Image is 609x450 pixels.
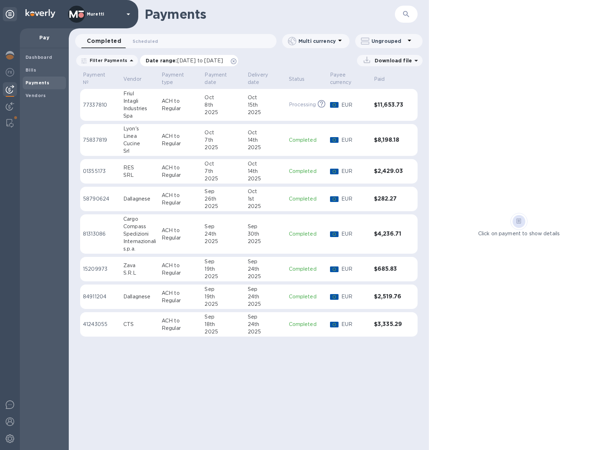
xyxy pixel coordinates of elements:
div: Srl [123,147,156,155]
div: Compass [123,223,156,230]
div: 2025 [248,328,283,336]
p: 81313086 [83,230,118,238]
div: 30th [248,230,283,238]
p: ACH to Regular [162,262,199,277]
div: 2025 [248,273,283,280]
div: 26th [205,195,242,203]
p: ACH to Regular [162,192,199,207]
div: 2025 [248,203,283,210]
div: Sep [248,313,283,321]
div: Date range:[DATE] to [DATE] [140,55,238,66]
div: Sep [205,313,242,321]
p: Click on payment to show details [478,230,560,237]
div: 2025 [248,238,283,245]
div: Linea [123,133,156,140]
div: 14th [248,168,283,175]
div: 2025 [248,300,283,308]
div: Spa [123,112,156,120]
p: ACH to Regular [162,317,199,332]
img: Foreign exchange [6,68,14,77]
div: Oct [205,129,242,136]
div: Spedizioni [123,230,156,238]
h3: $3,335.29 [374,321,403,328]
p: Completed [289,195,324,203]
div: 7th [205,136,242,144]
div: Cucine [123,140,156,147]
span: Payment type [162,71,199,86]
div: Lyon's [123,125,156,133]
div: 2025 [205,175,242,182]
p: EUR [341,168,368,175]
div: 15th [248,101,283,109]
div: Sep [205,188,242,195]
h3: $2,429.03 [374,168,403,175]
p: Delivery date [248,71,274,86]
span: Vendor [123,75,151,83]
p: Payment № [83,71,108,86]
p: 58790624 [83,195,118,203]
div: 19th [205,265,242,273]
div: Sep [248,286,283,293]
div: Dallagnese [123,293,156,300]
p: 75837819 [83,136,118,144]
div: 2025 [248,109,283,116]
h3: $685.83 [374,266,403,272]
div: RES [123,164,156,171]
div: 2025 [205,300,242,308]
div: 2025 [205,203,242,210]
div: Unpin categories [3,7,17,21]
p: EUR [341,195,368,203]
div: Friul [123,90,156,97]
p: ACH to Regular [162,289,199,304]
p: Payment type [162,71,190,86]
p: EUR [341,136,368,144]
div: Industries [123,105,156,112]
div: 2025 [205,144,242,151]
p: Completed [289,230,324,238]
p: Completed [289,293,324,300]
p: Ungrouped [371,38,405,45]
p: Processing [289,101,316,108]
div: Dallagnese [123,195,156,203]
div: Sep [205,258,242,265]
h3: $4,236.71 [374,231,403,237]
div: SRL [123,171,156,179]
div: Oct [248,160,283,168]
b: Payments [26,80,49,85]
span: Scheduled [133,38,158,45]
div: Internazionali [123,238,156,245]
span: Completed [87,36,121,46]
div: Oct [248,129,283,136]
div: 24th [248,265,283,273]
p: Completed [289,168,324,175]
div: CTS [123,321,156,328]
h3: $2,519.76 [374,293,403,300]
div: Sep [205,223,242,230]
span: Paid [374,75,394,83]
b: Dashboard [26,55,52,60]
div: Oct [248,94,283,101]
h3: $282.27 [374,196,403,202]
div: 8th [205,101,242,109]
p: Vendor [123,75,141,83]
p: Multi currency [298,38,336,45]
p: Completed [289,136,324,144]
div: 24th [205,230,242,238]
b: Bills [26,67,36,73]
div: 2025 [248,144,283,151]
p: EUR [341,101,368,109]
div: s.p.a. [123,245,156,253]
p: Paid [374,75,385,83]
div: 19th [205,293,242,300]
span: Payment № [83,71,118,86]
div: 2025 [205,109,242,116]
div: 2025 [205,238,242,245]
span: Status [289,75,314,83]
p: ACH to Regular [162,164,199,179]
p: EUR [341,265,368,273]
span: Payment date [205,71,242,86]
div: 2025 [205,273,242,280]
p: Payee currency [330,71,359,86]
h3: $11,653.73 [374,102,403,108]
p: EUR [341,230,368,238]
